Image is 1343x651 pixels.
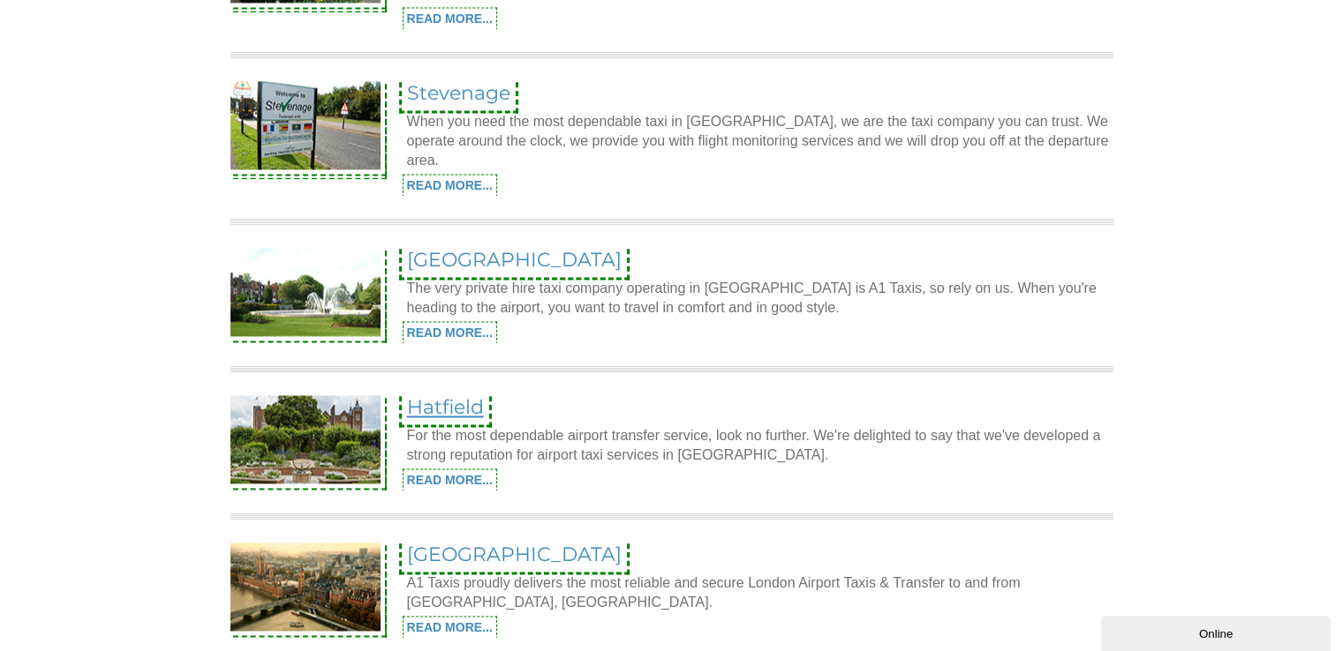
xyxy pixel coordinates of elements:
a: READ MORE... [407,620,493,634]
a: READ MORE... [407,473,493,487]
a: READ MORE... [407,11,493,26]
a: READ MORE... [407,325,493,340]
img: Hatfield [230,395,381,483]
a: [GEOGRAPHIC_DATA] [407,248,622,272]
p: The very private hire taxi company operating in [GEOGRAPHIC_DATA] is A1 Taxis, so rely on us. Whe... [407,279,1113,318]
img: Welwyn Garden City [230,248,381,336]
img: Stevenage [230,81,381,169]
p: When you need the most dependable taxi in [GEOGRAPHIC_DATA], we are the taxi company you can trus... [407,112,1113,170]
a: READ MORE... [407,178,493,192]
a: Hatfield [407,395,484,419]
iframe: chat widget [1101,612,1334,651]
p: For the most dependable airport transfer service, look no further. We're delighted to say that we... [407,426,1113,465]
a: [GEOGRAPHIC_DATA] [407,542,622,566]
img: London [230,542,381,631]
a: Stevenage [407,81,510,105]
p: A1 Taxis proudly delivers the most reliable and secure London Airport Taxis & Transfer to and fro... [407,573,1113,612]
